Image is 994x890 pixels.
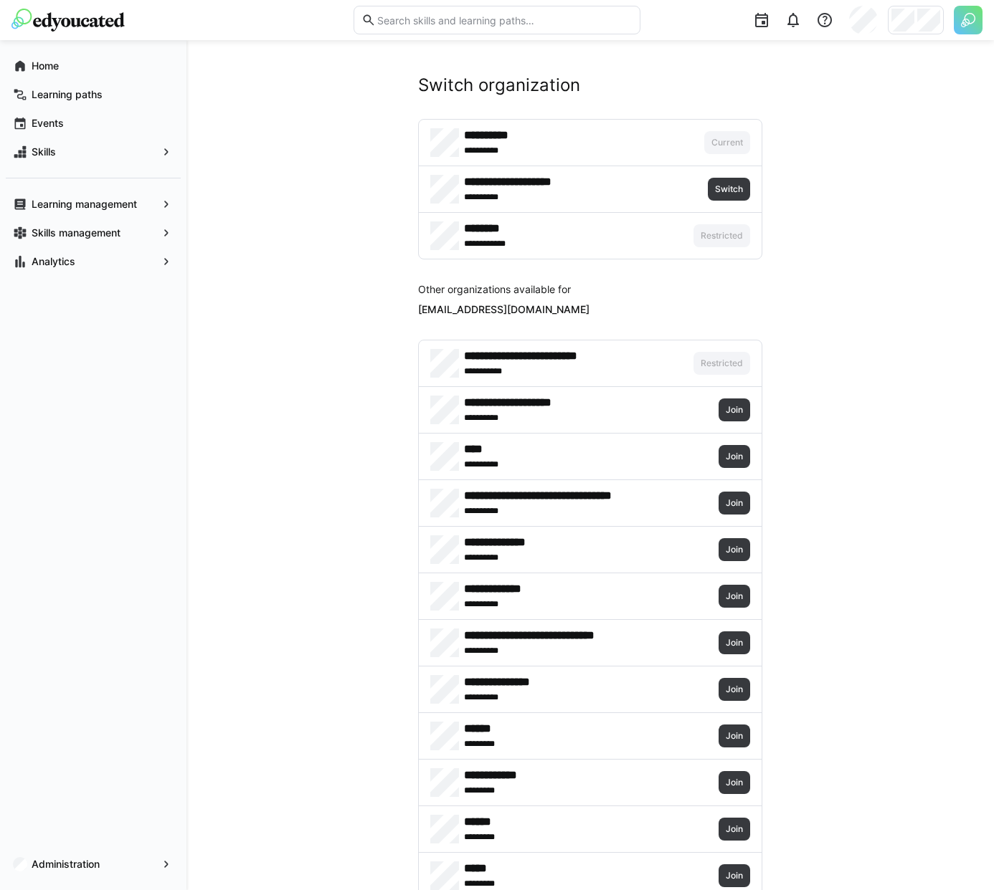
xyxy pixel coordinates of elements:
[714,183,744,195] span: Switch
[719,538,750,561] button: Join
[724,590,744,602] span: Join
[699,358,744,369] span: Restricted
[710,137,744,148] span: Current
[724,637,744,649] span: Join
[719,818,750,841] button: Join
[418,302,762,317] p: [EMAIL_ADDRESS][DOMAIN_NAME]
[719,724,750,747] button: Join
[724,497,744,509] span: Join
[719,678,750,701] button: Join
[699,230,744,241] span: Restricted
[724,451,744,462] span: Join
[724,870,744,881] span: Join
[724,404,744,416] span: Join
[719,398,750,421] button: Join
[719,631,750,654] button: Join
[719,585,750,608] button: Join
[719,445,750,468] button: Join
[719,771,750,794] button: Join
[719,864,750,887] button: Join
[694,224,750,247] button: Restricted
[708,178,750,201] button: Switch
[376,14,633,27] input: Search skills and learning paths…
[724,823,744,835] span: Join
[694,352,750,375] button: Restricted
[418,75,762,96] h2: Switch organization
[724,777,744,788] span: Join
[724,730,744,742] span: Join
[719,492,750,515] button: Join
[418,282,762,297] p: Other organizations available for
[724,684,744,695] span: Join
[704,131,750,154] button: Current
[724,544,744,555] span: Join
